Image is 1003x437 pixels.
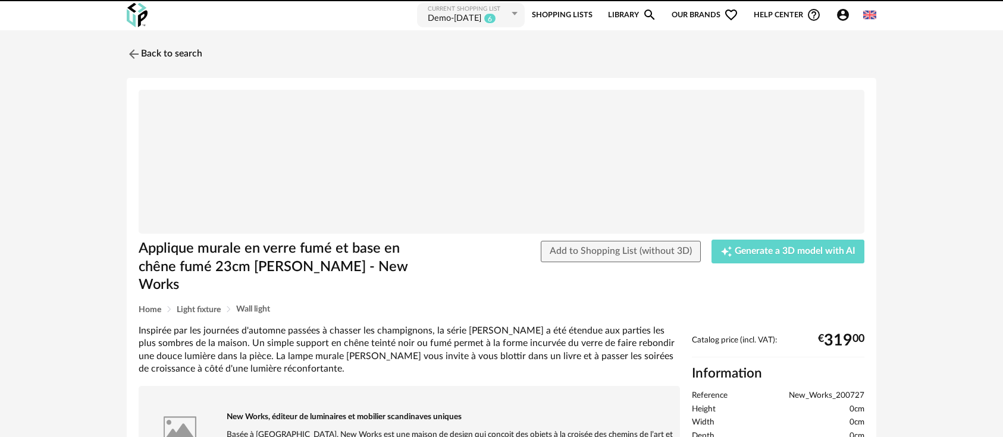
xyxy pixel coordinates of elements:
[484,13,496,24] sup: 6
[550,246,692,256] span: Add to Shopping List (without 3D)
[692,404,716,415] span: Height
[863,8,876,21] img: us
[127,47,141,61] img: svg+xml;base64,PHN2ZyB3aWR0aD0iMjQiIGhlaWdodD0iMjQiIHZpZXdCb3g9IjAgMCAyNCAyNCIgZmlsbD0ibm9uZSIgeG...
[824,336,852,345] span: 319
[836,8,855,22] span: Account Circle icon
[692,335,864,357] div: Catalog price (incl. VAT):
[236,305,270,313] span: Wall light
[127,3,148,27] img: OXP
[711,240,864,263] button: Creation icon Generate a 3D model with AI
[127,41,202,67] a: Back to search
[177,306,221,314] span: Light fixture
[735,247,855,256] span: Generate a 3D model with AI
[608,2,657,29] a: LibraryMagnify icon
[541,241,701,262] button: Add to Shopping List (without 3D)
[692,417,714,428] span: Width
[720,246,732,257] span: Creation icon
[850,404,864,415] span: 0cm
[789,391,864,401] span: New_Works_200727
[227,413,462,421] b: New Works
[642,8,657,22] span: Magnify icon
[139,90,864,234] img: Product pack shot
[692,365,864,382] h2: Information
[139,240,434,294] h1: Applique murale en verre fumé et base en chêne fumé 23cm [PERSON_NAME] - New Works
[724,8,738,22] span: Heart Outline icon
[428,13,481,25] div: Demo-Oct8th2025
[268,413,462,421] b: , éditeur de luminaires et mobilier scandinaves uniques
[850,417,864,428] span: 0cm
[692,391,728,401] span: Reference
[139,325,680,375] div: Inspirée par les journées d'automne passées à chasser les champignons, la série [PERSON_NAME] a é...
[807,8,821,22] span: Help Circle Outline icon
[139,305,864,314] div: Breadcrumb
[754,8,821,22] span: Help centerHelp Circle Outline icon
[818,336,864,345] div: € 00
[532,2,593,29] a: Shopping Lists
[672,2,738,29] span: Our brands
[139,306,161,314] span: Home
[836,8,850,22] span: Account Circle icon
[428,5,509,13] div: Current Shopping List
